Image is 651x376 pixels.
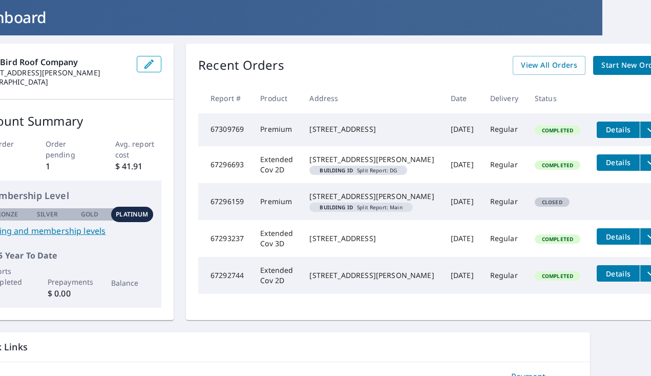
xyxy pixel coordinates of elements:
[603,232,634,242] span: Details
[443,146,482,183] td: [DATE]
[81,210,98,219] p: Gold
[116,210,148,219] p: Platinum
[115,138,162,160] p: Avg. report cost
[198,220,252,257] td: 67293237
[252,113,301,146] td: Premium
[252,146,301,183] td: Extended Cov 2D
[313,205,408,210] span: Split Report: Main
[443,113,482,146] td: [DATE]
[603,269,634,279] span: Details
[48,287,90,300] p: $ 0.00
[482,146,527,183] td: Regular
[597,154,640,171] button: detailsBtn-67296693
[536,235,579,243] span: Completed
[48,276,90,287] p: Prepayments
[443,83,482,113] th: Date
[37,210,58,219] p: Silver
[198,257,252,294] td: 67292744
[309,154,434,165] div: [STREET_ADDRESS][PERSON_NAME]
[482,83,527,113] th: Delivery
[252,83,301,113] th: Product
[198,113,252,146] td: 67309769
[482,113,527,146] td: Regular
[309,270,434,281] div: [STREET_ADDRESS][PERSON_NAME]
[252,183,301,220] td: Premium
[597,265,640,282] button: detailsBtn-67292744
[252,257,301,294] td: Extended Cov 2D
[597,122,640,138] button: detailsBtn-67309769
[309,191,434,202] div: [STREET_ADDRESS][PERSON_NAME]
[46,138,92,160] p: Order pending
[46,160,92,172] p: 1
[443,257,482,294] td: [DATE]
[482,257,527,294] td: Regular
[111,278,154,288] p: Balance
[252,220,301,257] td: Extended Cov 3D
[513,56,585,75] a: View All Orders
[536,199,569,206] span: Closed
[443,220,482,257] td: [DATE]
[443,183,482,220] td: [DATE]
[597,228,640,245] button: detailsBtn-67293237
[309,233,434,244] div: [STREET_ADDRESS]
[309,124,434,134] div: [STREET_ADDRESS]
[198,83,252,113] th: Report #
[521,59,577,72] span: View All Orders
[320,168,353,173] em: Building ID
[301,83,442,113] th: Address
[313,168,403,173] span: Split Report: DG
[198,146,252,183] td: 67296693
[603,125,634,134] span: Details
[482,220,527,257] td: Regular
[536,162,579,169] span: Completed
[536,127,579,134] span: Completed
[527,83,589,113] th: Status
[115,160,162,172] p: $ 41.91
[603,157,634,167] span: Details
[198,56,284,75] p: Recent Orders
[536,272,579,280] span: Completed
[482,183,527,220] td: Regular
[198,183,252,220] td: 67296159
[320,205,353,210] em: Building ID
